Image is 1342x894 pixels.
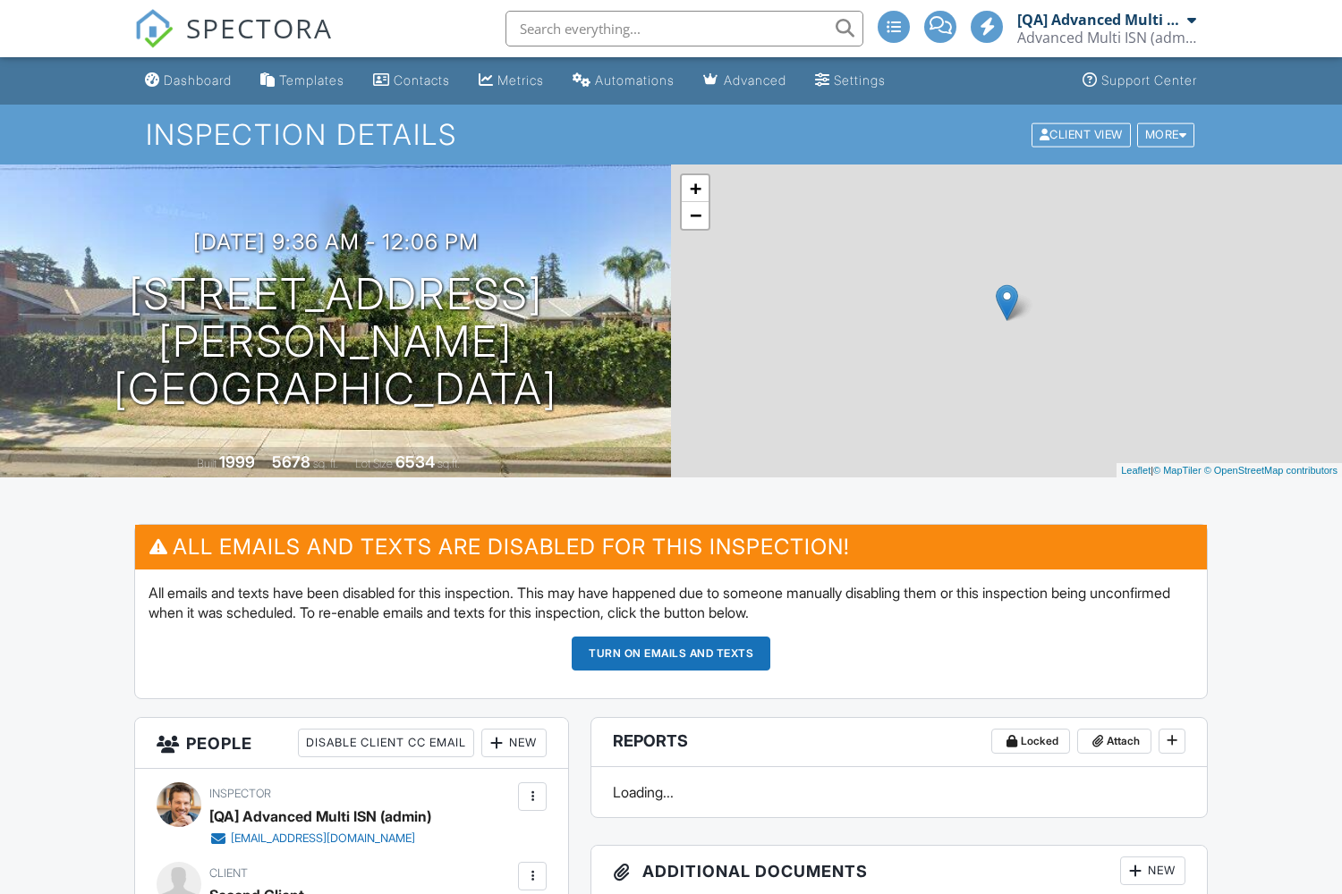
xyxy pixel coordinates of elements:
[186,9,333,46] span: SPECTORA
[272,452,310,471] div: 5678
[197,457,217,470] span: Built
[1120,856,1185,885] div: New
[1017,11,1183,29] div: [QA] Advanced Multi ISN (admin)
[134,9,174,48] img: The Best Home Inspection Software - Spectora
[209,803,431,830] div: [QA] Advanced Multi ISN (admin)
[481,729,547,757] div: New
[394,72,450,88] div: Contacts
[134,24,333,62] a: SPECTORA
[193,230,479,254] h3: [DATE] 9:36 am - 12:06 pm
[595,72,675,88] div: Automations
[138,64,239,97] a: Dashboard
[135,718,568,769] h3: People
[1030,127,1135,140] a: Client View
[724,72,786,88] div: Advanced
[313,457,338,470] span: sq. ft.
[1101,72,1197,88] div: Support Center
[1153,465,1202,476] a: © MapTiler
[437,457,460,470] span: sq.ft.
[1121,465,1151,476] a: Leaflet
[471,64,551,97] a: Metrics
[253,64,352,97] a: Templates
[682,202,709,229] a: Zoom out
[1117,463,1342,478] div: |
[834,72,886,88] div: Settings
[209,830,417,848] a: [EMAIL_ADDRESS][DOMAIN_NAME]
[29,271,642,412] h1: [STREET_ADDRESS][PERSON_NAME] [GEOGRAPHIC_DATA]
[572,637,770,670] button: Turn on emails and texts
[209,866,248,880] span: Client
[682,175,709,202] a: Zoom in
[696,64,794,97] a: Advanced
[1204,465,1338,476] a: © OpenStreetMap contributors
[1017,29,1196,46] div: Advanced Multi ISN (admin) Company
[366,64,457,97] a: Contacts
[146,119,1196,150] h1: Inspection Details
[219,452,255,471] div: 1999
[279,72,344,88] div: Templates
[1075,64,1204,97] a: Support Center
[298,729,474,757] div: Disable Client CC Email
[135,525,1207,569] h3: All emails and texts are disabled for this inspection!
[149,583,1193,623] p: All emails and texts have been disabled for this inspection. This may have happened due to someon...
[497,72,544,88] div: Metrics
[355,457,393,470] span: Lot Size
[164,72,232,88] div: Dashboard
[565,64,682,97] a: Automations (Advanced)
[231,831,415,846] div: [EMAIL_ADDRESS][DOMAIN_NAME]
[395,452,435,471] div: 6534
[209,787,271,800] span: Inspector
[1137,122,1195,147] div: More
[1032,122,1131,147] div: Client View
[808,64,893,97] a: Settings
[505,11,863,46] input: Search everything...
